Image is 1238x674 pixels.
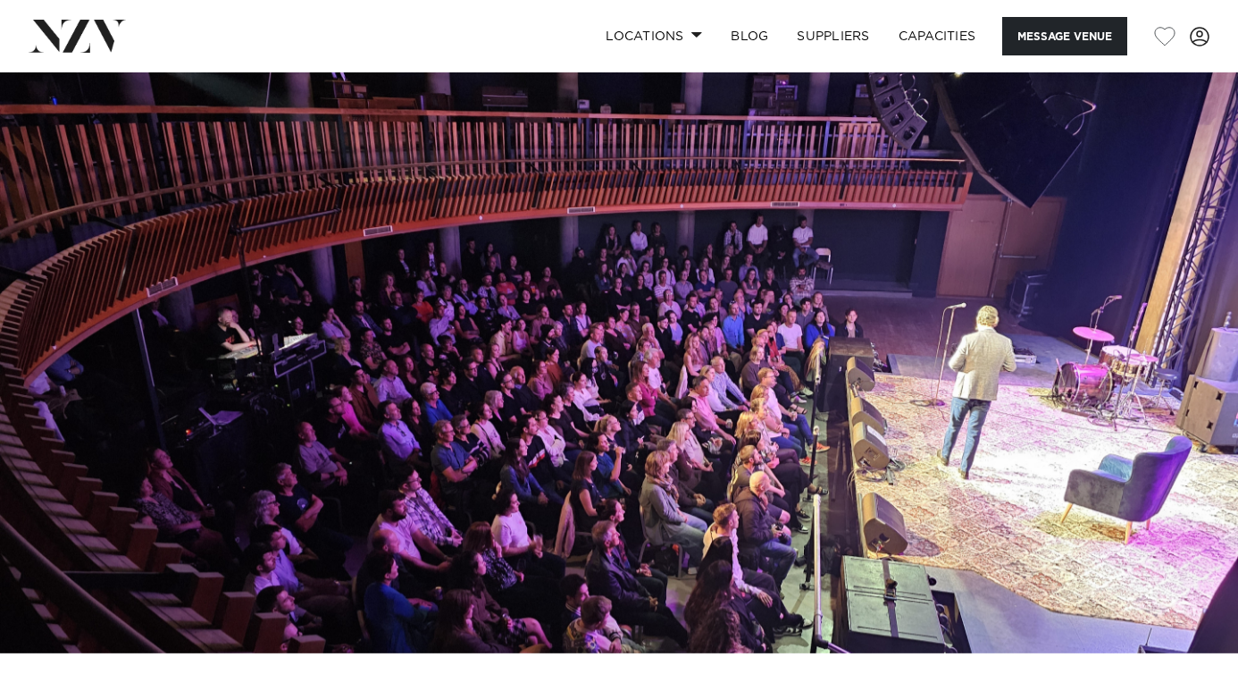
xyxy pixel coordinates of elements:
[716,17,782,55] a: BLOG
[1002,17,1127,55] button: Message Venue
[782,17,883,55] a: SUPPLIERS
[884,17,991,55] a: Capacities
[591,17,716,55] a: Locations
[29,20,126,52] img: nzv-logo.png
